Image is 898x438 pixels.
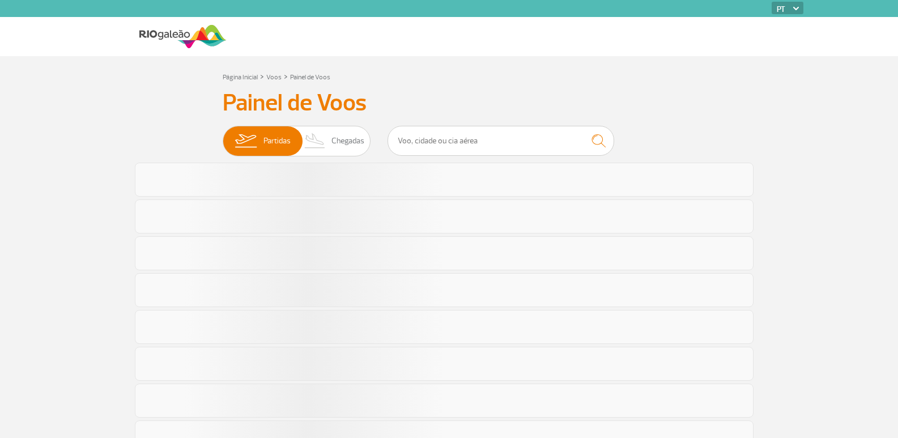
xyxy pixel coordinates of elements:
a: Voos [266,73,282,82]
img: slider-desembarque [299,126,332,156]
span: Chegadas [331,126,364,156]
a: Painel de Voos [290,73,330,82]
a: > [284,70,288,83]
input: Voo, cidade ou cia aérea [388,126,614,156]
span: Partidas [263,126,291,156]
h3: Painel de Voos [223,89,676,117]
a: > [260,70,264,83]
a: Página Inicial [223,73,258,82]
img: slider-embarque [228,126,263,156]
